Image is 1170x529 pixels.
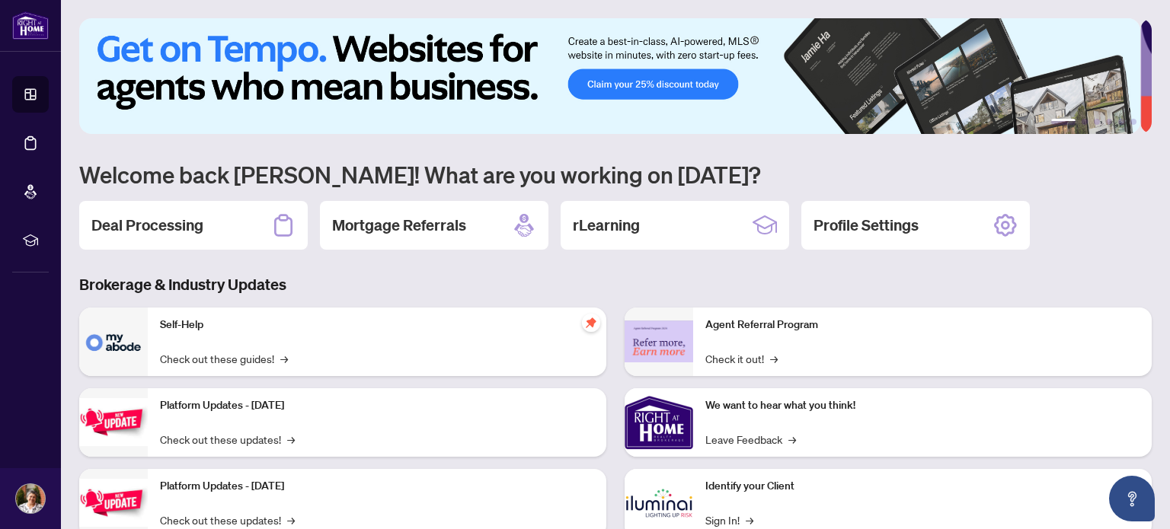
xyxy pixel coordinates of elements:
[160,317,594,333] p: Self-Help
[79,308,148,376] img: Self-Help
[79,160,1152,189] h1: Welcome back [PERSON_NAME]! What are you working on [DATE]?
[573,215,640,236] h2: rLearning
[814,215,919,236] h2: Profile Settings
[287,511,295,528] span: →
[770,350,778,367] span: →
[1109,476,1155,521] button: Open asap
[287,431,295,448] span: →
[705,511,753,528] a: Sign In!→
[1094,119,1100,125] button: 3
[79,479,148,527] img: Platform Updates - July 8, 2025
[79,274,1152,295] h3: Brokerage & Industry Updates
[705,397,1140,414] p: We want to hear what you think!
[160,478,594,495] p: Platform Updates - [DATE]
[1106,119,1112,125] button: 4
[332,215,466,236] h2: Mortgage Referrals
[1118,119,1124,125] button: 5
[705,431,796,448] a: Leave Feedback→
[91,215,203,236] h2: Deal Processing
[1082,119,1088,125] button: 2
[79,398,148,446] img: Platform Updates - July 21, 2025
[160,431,295,448] a: Check out these updates!→
[582,314,600,332] span: pushpin
[280,350,288,367] span: →
[705,478,1140,495] p: Identify your Client
[79,18,1140,134] img: Slide 0
[705,317,1140,333] p: Agent Referral Program
[160,511,295,528] a: Check out these updates!→
[625,388,693,457] img: We want to hear what you think!
[12,11,49,40] img: logo
[788,431,796,448] span: →
[625,320,693,362] img: Agent Referral Program
[16,484,45,513] img: Profile Icon
[160,397,594,414] p: Platform Updates - [DATE]
[1130,119,1136,125] button: 6
[160,350,288,367] a: Check out these guides!→
[746,511,753,528] span: →
[1051,119,1076,125] button: 1
[705,350,778,367] a: Check it out!→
